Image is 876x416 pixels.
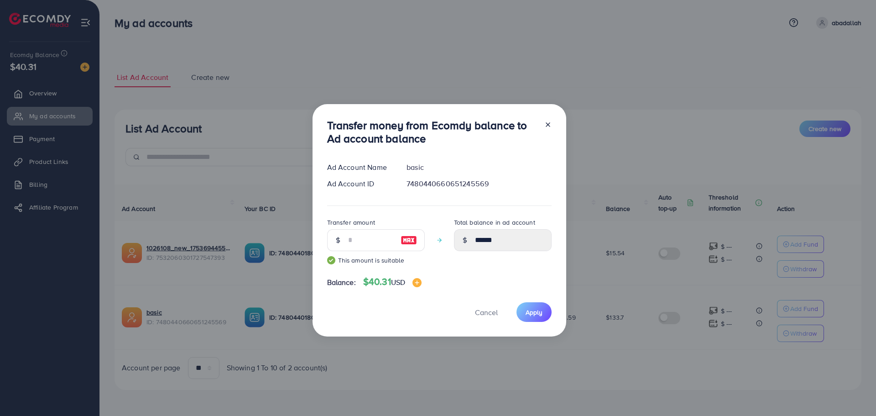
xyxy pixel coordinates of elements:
[401,235,417,246] img: image
[363,276,422,288] h4: $40.31
[327,218,375,227] label: Transfer amount
[320,179,400,189] div: Ad Account ID
[454,218,535,227] label: Total balance in ad account
[475,307,498,317] span: Cancel
[399,179,558,189] div: 7480440660651245569
[327,256,425,265] small: This amount is suitable
[516,302,552,322] button: Apply
[327,256,335,264] img: guide
[327,277,356,288] span: Balance:
[327,119,537,145] h3: Transfer money from Ecomdy balance to Ad account balance
[320,162,400,173] div: Ad Account Name
[464,302,509,322] button: Cancel
[391,277,405,287] span: USD
[399,162,558,173] div: basic
[837,375,869,409] iframe: Chat
[526,308,542,317] span: Apply
[412,278,422,287] img: image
